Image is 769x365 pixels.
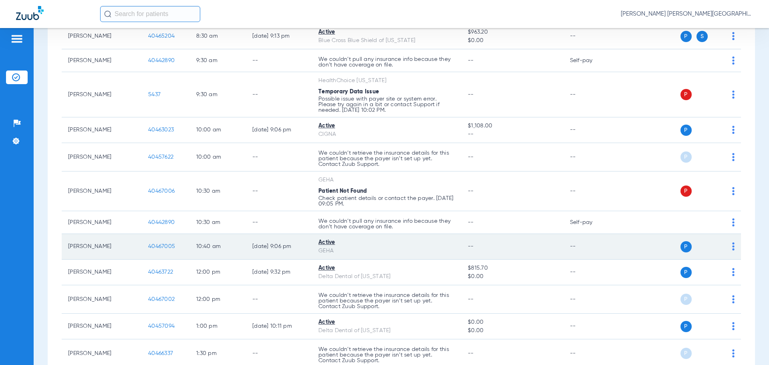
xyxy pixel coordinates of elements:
[318,196,455,207] p: Check patient details or contact the payer. [DATE] 09:05 PM.
[318,176,455,184] div: GEHA
[148,58,175,63] span: 40442890
[680,151,692,163] span: P
[190,285,246,314] td: 12:00 PM
[732,91,735,99] img: group-dot-blue.svg
[16,6,44,20] img: Zuub Logo
[10,34,23,44] img: hamburger-icon
[62,117,142,143] td: [PERSON_NAME]
[318,77,455,85] div: HealthChoice [US_STATE]
[104,10,111,18] img: Search Icon
[468,318,557,327] span: $0.00
[318,264,455,272] div: Active
[318,292,455,309] p: We couldn’t retrieve the insurance details for this patient because the payer isn’t set up yet. C...
[468,272,557,281] span: $0.00
[246,143,312,171] td: --
[468,92,474,97] span: --
[246,285,312,314] td: --
[318,347,455,363] p: We couldn’t retrieve the insurance details for this patient because the payer isn’t set up yet. C...
[246,49,312,72] td: --
[62,72,142,117] td: [PERSON_NAME]
[190,24,246,49] td: 8:30 AM
[148,269,173,275] span: 40463722
[564,24,618,49] td: --
[246,117,312,143] td: [DATE] 9:06 PM
[318,188,367,194] span: Patient Not Found
[564,72,618,117] td: --
[468,244,474,249] span: --
[190,314,246,339] td: 1:00 PM
[468,296,474,302] span: --
[318,28,455,36] div: Active
[732,187,735,195] img: group-dot-blue.svg
[468,130,557,139] span: --
[318,318,455,327] div: Active
[62,285,142,314] td: [PERSON_NAME]
[190,211,246,234] td: 10:30 AM
[246,314,312,339] td: [DATE] 10:11 PM
[148,154,173,160] span: 40457622
[318,272,455,281] div: Delta Dental of [US_STATE]
[468,188,474,194] span: --
[190,171,246,211] td: 10:30 AM
[318,218,455,230] p: We couldn’t pull any insurance info because they don’t have coverage on file.
[732,242,735,250] img: group-dot-blue.svg
[148,296,175,302] span: 40467002
[246,260,312,285] td: [DATE] 9:32 PM
[62,314,142,339] td: [PERSON_NAME]
[732,218,735,226] img: group-dot-blue.svg
[732,56,735,65] img: group-dot-blue.svg
[732,32,735,40] img: group-dot-blue.svg
[680,125,692,136] span: P
[62,234,142,260] td: [PERSON_NAME]
[468,28,557,36] span: $963.20
[468,122,557,130] span: $1,108.00
[148,188,175,194] span: 40467006
[190,72,246,117] td: 9:30 AM
[318,56,455,68] p: We couldn’t pull any insurance info because they don’t have coverage on file.
[148,220,175,225] span: 40442890
[680,186,692,197] span: P
[468,351,474,356] span: --
[564,143,618,171] td: --
[564,211,618,234] td: Self-pay
[564,234,618,260] td: --
[318,36,455,45] div: Blue Cross Blue Shield of [US_STATE]
[468,327,557,335] span: $0.00
[246,24,312,49] td: [DATE] 9:13 PM
[732,268,735,276] img: group-dot-blue.svg
[732,153,735,161] img: group-dot-blue.svg
[190,49,246,72] td: 9:30 AM
[732,126,735,134] img: group-dot-blue.svg
[148,244,175,249] span: 40467005
[62,49,142,72] td: [PERSON_NAME]
[62,143,142,171] td: [PERSON_NAME]
[468,220,474,225] span: --
[148,351,173,356] span: 40466337
[564,49,618,72] td: Self-pay
[148,323,175,329] span: 40457094
[148,92,161,97] span: 5437
[697,31,708,42] span: S
[680,89,692,100] span: P
[318,150,455,167] p: We couldn’t retrieve the insurance details for this patient because the payer isn’t set up yet. C...
[468,154,474,160] span: --
[680,348,692,359] span: P
[100,6,200,22] input: Search for patients
[190,260,246,285] td: 12:00 PM
[318,247,455,255] div: GEHA
[148,127,174,133] span: 40463023
[729,327,769,365] iframe: Chat Widget
[318,130,455,139] div: CIGNA
[732,295,735,303] img: group-dot-blue.svg
[246,211,312,234] td: --
[680,31,692,42] span: P
[468,264,557,272] span: $815.70
[318,89,379,95] span: Temporary Data Issue
[564,117,618,143] td: --
[680,267,692,278] span: P
[62,171,142,211] td: [PERSON_NAME]
[680,294,692,305] span: P
[318,327,455,335] div: Delta Dental of [US_STATE]
[318,96,455,113] p: Possible issue with payer site or system error. Please try again in a bit or contact Support if n...
[318,238,455,247] div: Active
